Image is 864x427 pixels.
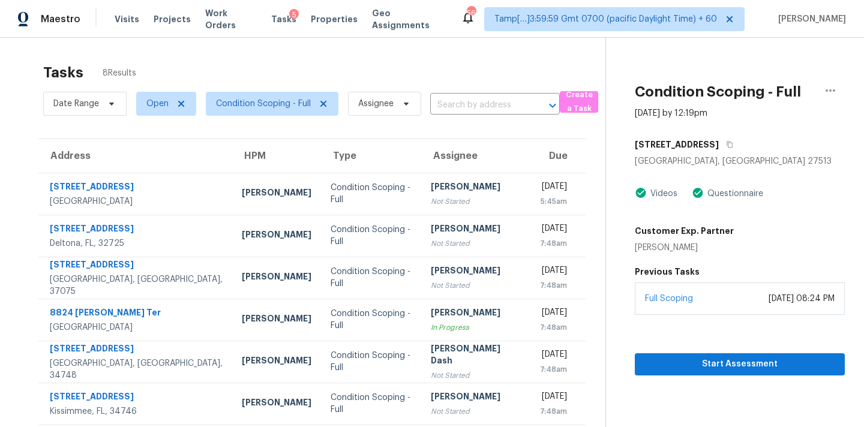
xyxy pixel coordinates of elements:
div: 5:45am [537,196,567,208]
div: 7:48am [537,321,567,333]
div: [PERSON_NAME] [431,390,518,405]
div: [DATE] [537,306,567,321]
div: [PERSON_NAME] [242,270,311,285]
div: [PERSON_NAME] Dash [431,342,518,369]
h5: Previous Tasks [635,266,845,278]
div: [DATE] [537,390,567,405]
h5: [STREET_ADDRESS] [635,139,719,151]
input: Search by address [430,96,526,115]
div: Not Started [431,369,518,381]
div: Condition Scoping - Full [331,224,412,248]
div: [STREET_ADDRESS] [50,390,223,405]
span: Open [146,98,169,110]
div: [DATE] [537,222,567,237]
div: 568 [467,7,475,19]
div: Condition Scoping - Full [331,182,412,206]
span: Properties [311,13,358,25]
span: Work Orders [205,7,257,31]
span: 8 Results [103,67,136,79]
div: [STREET_ADDRESS] [50,222,223,237]
th: Due [527,139,586,173]
div: In Progress [431,321,518,333]
div: [GEOGRAPHIC_DATA], [GEOGRAPHIC_DATA], 37075 [50,273,223,297]
span: Condition Scoping - Full [216,98,311,110]
span: Tasks [271,15,296,23]
div: Condition Scoping - Full [331,350,412,374]
th: Address [38,139,232,173]
div: Kissimmee, FL, 34746 [50,405,223,417]
div: [GEOGRAPHIC_DATA], [GEOGRAPHIC_DATA] 27513 [635,155,845,167]
div: [PERSON_NAME] [431,264,518,279]
span: Assignee [358,98,394,110]
div: [PERSON_NAME] [242,312,311,327]
div: Condition Scoping - Full [331,392,412,416]
div: Not Started [431,196,518,208]
div: [DATE] [537,264,567,279]
button: Create a Task [560,91,598,113]
img: Artifact Present Icon [635,187,647,199]
div: [PERSON_NAME] [431,222,518,237]
div: [DATE] by 12:19pm [635,107,707,119]
div: [GEOGRAPHIC_DATA] [50,196,223,208]
div: [DATE] [537,348,567,363]
button: Open [544,97,561,114]
h5: Customer Exp. Partner [635,225,734,237]
div: Not Started [431,279,518,291]
div: [PERSON_NAME] [242,228,311,243]
button: Copy Address [719,134,735,155]
div: [GEOGRAPHIC_DATA] [50,321,223,333]
div: 5 [289,9,299,21]
div: 7:48am [537,237,567,249]
div: 7:48am [537,279,567,291]
div: 7:48am [537,363,567,375]
div: [PERSON_NAME] [242,396,311,411]
button: Start Assessment [635,353,845,375]
div: [PERSON_NAME] [242,187,311,202]
div: [STREET_ADDRESS] [50,342,223,357]
th: Assignee [421,139,527,173]
div: Questionnaire [704,188,763,200]
div: 8824 [PERSON_NAME] Ter [50,306,223,321]
div: Condition Scoping - Full [331,266,412,290]
span: Create a Task [566,88,592,116]
div: Not Started [431,237,518,249]
img: Artifact Present Icon [692,187,704,199]
div: Deltona, FL, 32725 [50,237,223,249]
span: Tamp[…]3:59:59 Gmt 0700 (pacific Daylight Time) + 60 [494,13,717,25]
div: [PERSON_NAME] [431,306,518,321]
h2: Condition Scoping - Full [635,86,801,98]
span: Projects [154,13,191,25]
a: Full Scoping [645,294,693,303]
th: Type [321,139,421,173]
div: [PERSON_NAME] [635,242,734,254]
span: Visits [115,13,139,25]
div: [STREET_ADDRESS] [50,258,223,273]
span: [PERSON_NAME] [773,13,846,25]
span: Maestro [41,13,80,25]
h2: Tasks [43,67,83,79]
div: [PERSON_NAME] [431,181,518,196]
span: Date Range [53,98,99,110]
div: [PERSON_NAME] [242,354,311,369]
span: Geo Assignments [372,7,446,31]
div: [STREET_ADDRESS] [50,181,223,196]
span: Start Assessment [644,357,835,372]
div: Videos [647,188,677,200]
div: [GEOGRAPHIC_DATA], [GEOGRAPHIC_DATA], 34748 [50,357,223,381]
div: Not Started [431,405,518,417]
div: [DATE] 08:24 PM [769,293,835,305]
div: Condition Scoping - Full [331,308,412,332]
div: 7:48am [537,405,567,417]
div: [DATE] [537,181,567,196]
th: HPM [232,139,321,173]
